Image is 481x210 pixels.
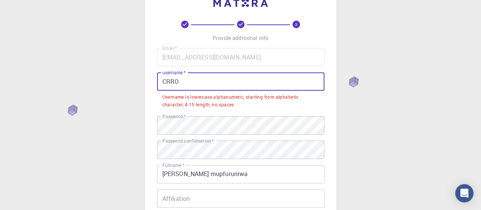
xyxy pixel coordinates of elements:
label: username [162,69,186,76]
div: Open Intercom Messenger [455,184,473,202]
text: 3 [295,22,297,27]
label: Password confirmation [162,138,214,144]
label: Fullname [162,162,184,168]
label: Email [162,45,177,51]
div: Username is lowercase alphanumeric, starting from alphabetic character, 4-15 length, no spaces [162,93,319,109]
p: Provide additional info [213,34,268,42]
label: Password [162,113,186,120]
